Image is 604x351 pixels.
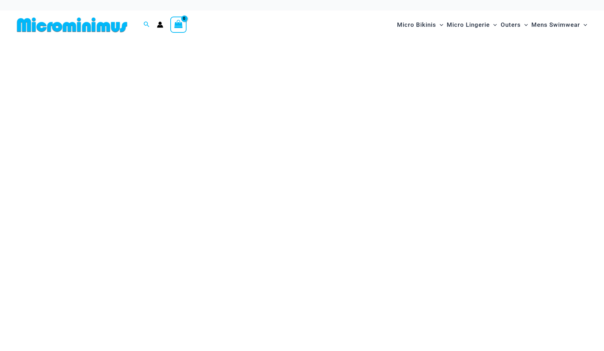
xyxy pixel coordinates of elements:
[170,17,187,33] a: View Shopping Cart, empty
[157,21,163,28] a: Account icon link
[445,14,499,36] a: Micro LingerieMenu ToggleMenu Toggle
[530,14,589,36] a: Mens SwimwearMenu ToggleMenu Toggle
[501,16,521,34] span: Outers
[447,16,490,34] span: Micro Lingerie
[490,16,497,34] span: Menu Toggle
[144,20,150,29] a: Search icon link
[395,14,445,36] a: Micro BikinisMenu ToggleMenu Toggle
[499,14,530,36] a: OutersMenu ToggleMenu Toggle
[436,16,443,34] span: Menu Toggle
[394,13,590,37] nav: Site Navigation
[580,16,587,34] span: Menu Toggle
[531,16,580,34] span: Mens Swimwear
[14,17,130,33] img: MM SHOP LOGO FLAT
[397,16,436,34] span: Micro Bikinis
[521,16,528,34] span: Menu Toggle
